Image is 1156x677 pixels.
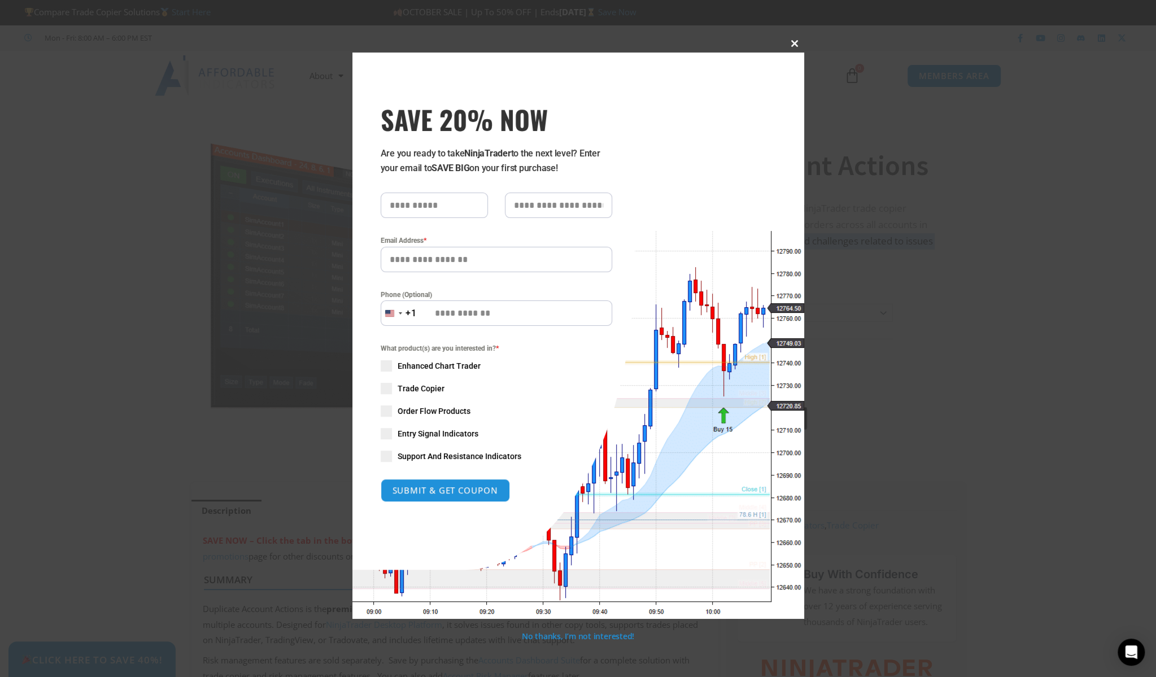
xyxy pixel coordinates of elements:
a: No thanks, I’m not interested! [522,631,634,641]
label: Enhanced Chart Trader [381,360,612,372]
span: Order Flow Products [398,405,470,417]
div: +1 [405,306,417,321]
button: SUBMIT & GET COUPON [381,479,510,502]
label: Entry Signal Indicators [381,428,612,439]
label: Email Address [381,235,612,246]
span: Trade Copier [398,383,444,394]
h3: SAVE 20% NOW [381,103,612,135]
span: Support And Resistance Indicators [398,451,521,462]
label: Phone (Optional) [381,289,612,300]
label: Order Flow Products [381,405,612,417]
strong: NinjaTrader [464,148,511,159]
button: Selected country [381,300,417,326]
label: Support And Resistance Indicators [381,451,612,462]
span: What product(s) are you interested in? [381,343,612,354]
span: Entry Signal Indicators [398,428,478,439]
div: Open Intercom Messenger [1118,639,1145,666]
label: Trade Copier [381,383,612,394]
strong: SAVE BIG [431,163,469,173]
span: Enhanced Chart Trader [398,360,481,372]
p: Are you ready to take to the next level? Enter your email to on your first purchase! [381,146,612,176]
